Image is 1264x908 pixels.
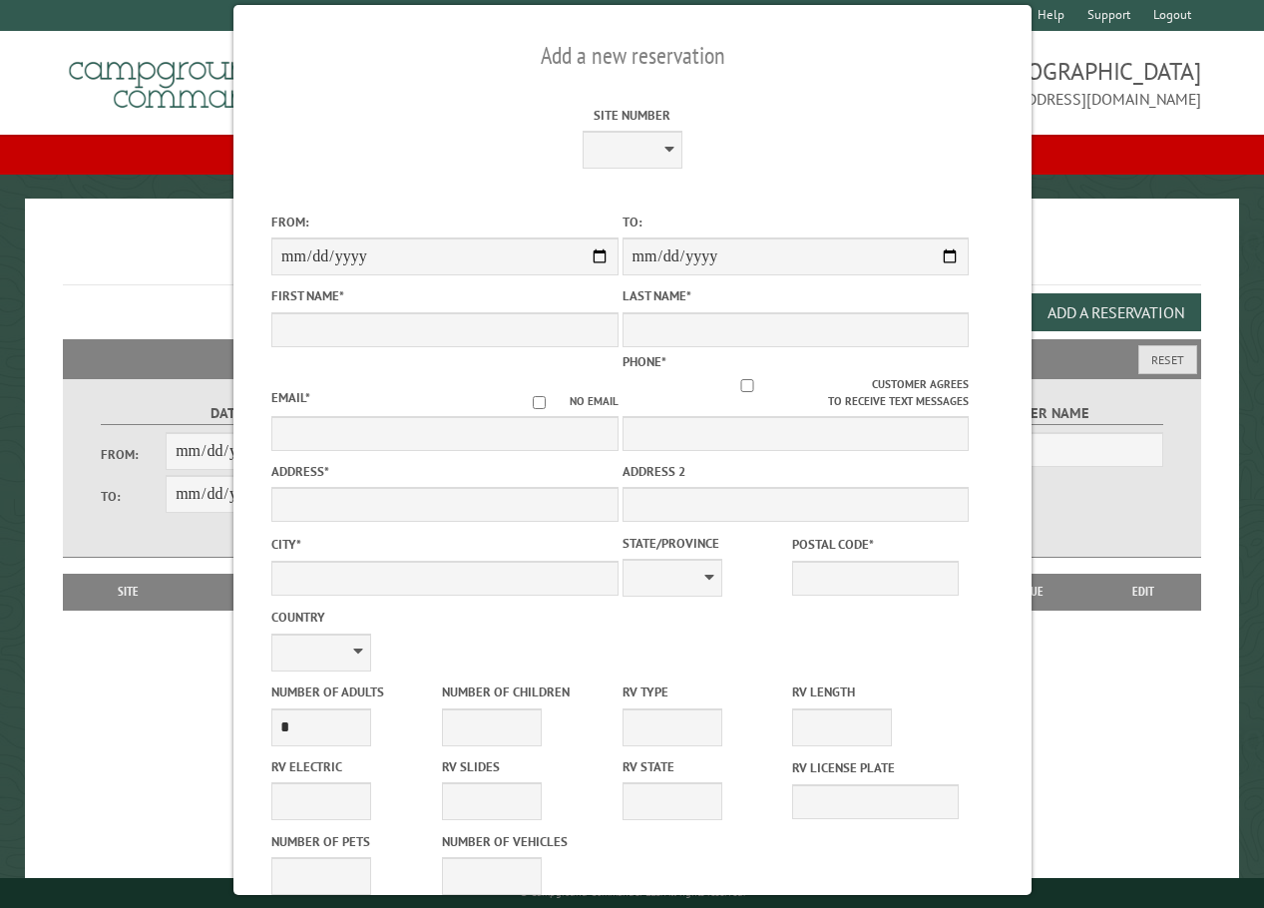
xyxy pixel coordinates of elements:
[792,758,959,777] label: RV License Plate
[101,402,362,425] label: Dates
[1086,574,1201,610] th: Edit
[622,534,788,553] label: State/Province
[792,682,959,701] label: RV Length
[271,213,619,231] label: From:
[73,574,184,610] th: Site
[508,396,569,409] input: No email
[622,757,788,776] label: RV State
[271,462,619,481] label: Address
[622,286,969,305] label: Last Name
[441,757,608,776] label: RV Slides
[622,353,665,370] label: Phone
[271,286,619,305] label: First Name
[271,682,438,701] label: Number of Adults
[63,339,1200,377] h2: Filters
[101,487,166,506] label: To:
[1138,345,1197,374] button: Reset
[622,462,969,481] label: Address 2
[271,37,994,75] h2: Add a new reservation
[441,682,608,701] label: Number of Children
[63,230,1200,285] h1: Reservations
[63,39,312,117] img: Campground Commander
[101,445,166,464] label: From:
[271,389,310,406] label: Email
[271,535,619,554] label: City
[622,376,969,410] label: Customer agrees to receive text messages
[622,213,969,231] label: To:
[1031,293,1201,331] button: Add a Reservation
[792,535,959,554] label: Postal Code
[271,608,619,627] label: Country
[271,832,438,851] label: Number of Pets
[184,574,328,610] th: Dates
[508,393,618,410] label: No email
[903,402,1164,425] label: Customer Name
[520,886,745,899] small: © Campground Commander LLC. All rights reserved.
[622,682,788,701] label: RV Type
[441,832,608,851] label: Number of Vehicles
[622,379,872,392] input: Customer agrees to receive text messages
[459,106,806,125] label: Site Number
[271,757,438,776] label: RV Electric
[980,574,1086,610] th: Due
